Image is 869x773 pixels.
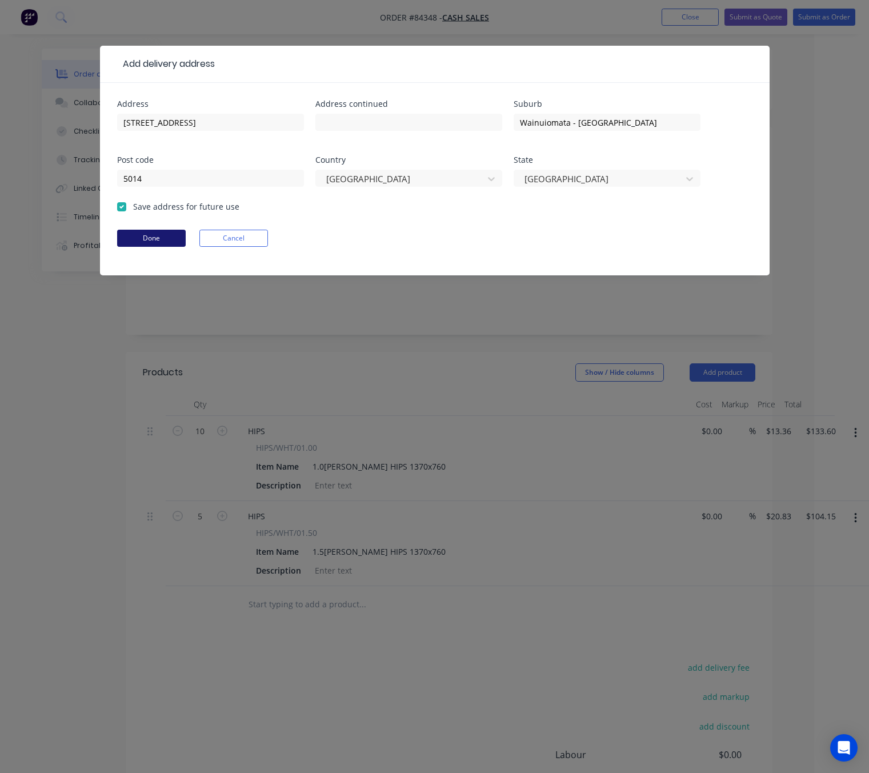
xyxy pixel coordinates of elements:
div: Address [117,100,304,108]
div: Add delivery address [117,57,215,71]
div: Open Intercom Messenger [830,734,858,762]
label: Save address for future use [133,201,239,213]
div: State [514,156,700,164]
div: Country [315,156,502,164]
div: Suburb [514,100,700,108]
div: Address continued [315,100,502,108]
button: Cancel [199,230,268,247]
div: Post code [117,156,304,164]
button: Done [117,230,186,247]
